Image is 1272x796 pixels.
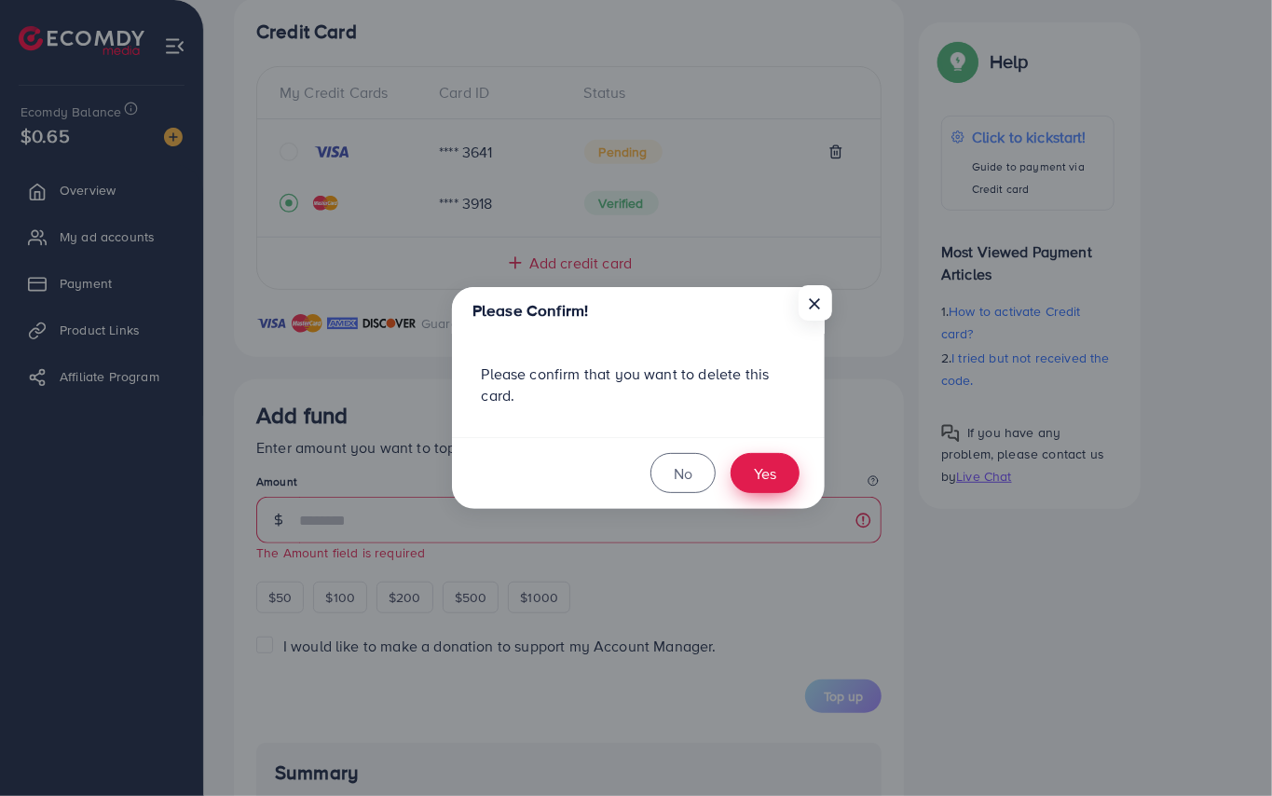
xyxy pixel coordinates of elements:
div: Please confirm that you want to delete this card. [452,334,825,436]
h5: Please Confirm! [472,299,588,323]
button: Close [799,285,832,321]
button: No [650,453,716,493]
iframe: Chat [1193,712,1258,782]
button: Yes [731,453,800,493]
